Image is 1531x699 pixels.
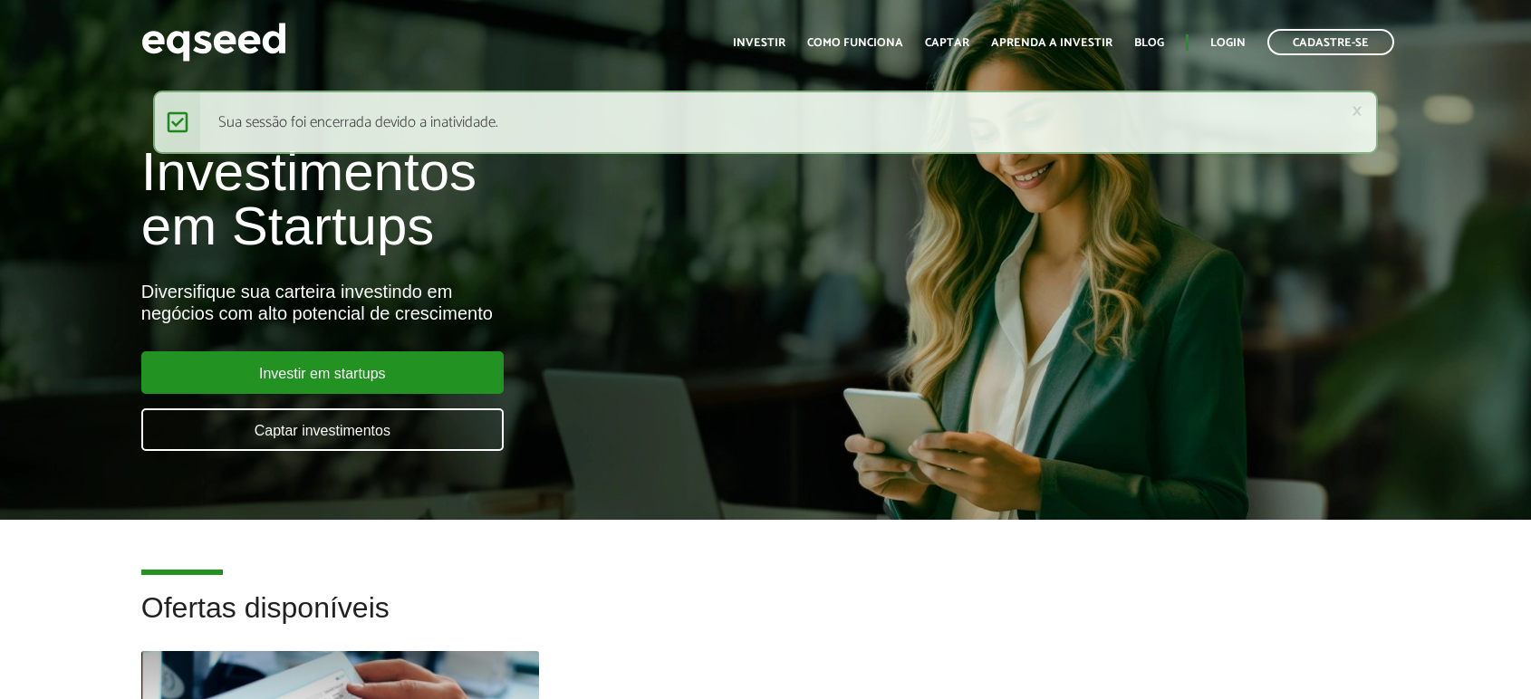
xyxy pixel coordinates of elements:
a: Blog [1134,37,1164,49]
a: × [1352,101,1362,120]
img: EqSeed [141,18,286,66]
h2: Ofertas disponíveis [141,592,1390,651]
div: Sua sessão foi encerrada devido a inatividade. [153,91,1378,154]
a: Investir [733,37,785,49]
a: Aprenda a investir [991,37,1112,49]
a: Captar [925,37,969,49]
a: Investir em startups [141,351,504,394]
a: Captar investimentos [141,408,504,451]
a: Cadastre-se [1267,29,1394,55]
h1: Investimentos em Startups [141,145,880,254]
a: Login [1210,37,1246,49]
div: Diversifique sua carteira investindo em negócios com alto potencial de crescimento [141,281,880,324]
a: Como funciona [807,37,903,49]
